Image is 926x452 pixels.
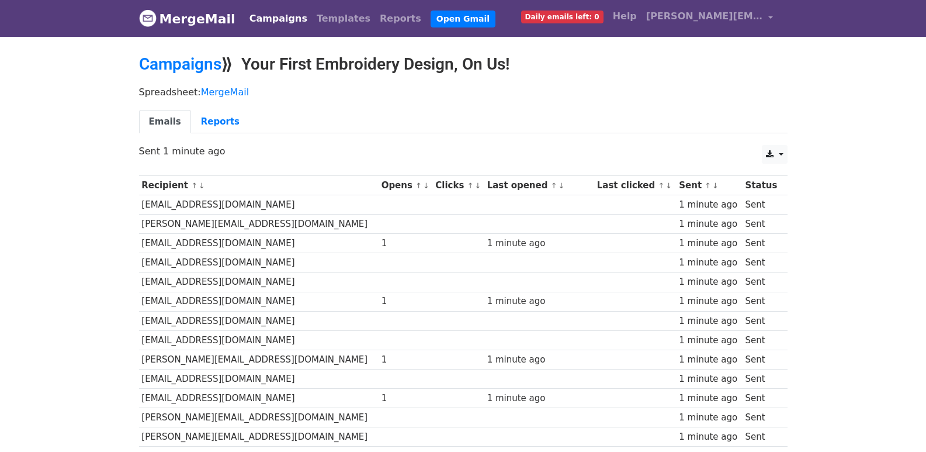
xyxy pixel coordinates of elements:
[375,7,426,30] a: Reports
[245,7,312,30] a: Campaigns
[743,370,782,389] td: Sent
[139,215,379,234] td: [PERSON_NAME][EMAIL_ADDRESS][DOMAIN_NAME]
[743,176,782,195] th: Status
[139,350,379,369] td: [PERSON_NAME][EMAIL_ADDRESS][DOMAIN_NAME]
[139,54,788,74] h2: ⟫ Your First Embroidery Design, On Us!
[139,389,379,408] td: [EMAIL_ADDRESS][DOMAIN_NAME]
[139,370,379,389] td: [EMAIL_ADDRESS][DOMAIN_NAME]
[139,86,788,98] p: Spreadsheet:
[139,9,157,27] img: MergeMail logo
[382,237,430,250] div: 1
[679,411,740,425] div: 1 minute ago
[379,176,433,195] th: Opens
[712,181,719,190] a: ↓
[484,176,594,195] th: Last opened
[743,389,782,408] td: Sent
[516,5,608,28] a: Daily emails left: 0
[423,181,429,190] a: ↓
[191,110,249,134] a: Reports
[665,181,672,190] a: ↓
[743,408,782,427] td: Sent
[743,350,782,369] td: Sent
[433,176,484,195] th: Clicks
[743,427,782,447] td: Sent
[743,195,782,215] td: Sent
[743,330,782,350] td: Sent
[139,110,191,134] a: Emails
[139,234,379,253] td: [EMAIL_ADDRESS][DOMAIN_NAME]
[382,295,430,308] div: 1
[679,275,740,289] div: 1 minute ago
[474,181,481,190] a: ↓
[594,176,677,195] th: Last clicked
[521,11,604,23] span: Daily emails left: 0
[658,181,665,190] a: ↑
[139,330,379,350] td: [EMAIL_ADDRESS][DOMAIN_NAME]
[705,181,711,190] a: ↑
[679,315,740,328] div: 1 minute ago
[679,218,740,231] div: 1 minute ago
[139,6,235,31] a: MergeMail
[679,295,740,308] div: 1 minute ago
[139,311,379,330] td: [EMAIL_ADDRESS][DOMAIN_NAME]
[487,237,592,250] div: 1 minute ago
[382,353,430,367] div: 1
[679,256,740,270] div: 1 minute ago
[558,181,564,190] a: ↓
[641,5,778,32] a: [PERSON_NAME][EMAIL_ADDRESS][DOMAIN_NAME]
[646,9,763,23] span: [PERSON_NAME][EMAIL_ADDRESS][DOMAIN_NAME]
[382,392,430,405] div: 1
[201,87,249,98] a: MergeMail
[139,292,379,311] td: [EMAIL_ADDRESS][DOMAIN_NAME]
[487,392,592,405] div: 1 minute ago
[467,181,474,190] a: ↑
[679,198,740,212] div: 1 minute ago
[191,181,197,190] a: ↑
[139,54,221,74] a: Campaigns
[743,253,782,272] td: Sent
[743,311,782,330] td: Sent
[679,237,740,250] div: 1 minute ago
[487,353,592,367] div: 1 minute ago
[743,272,782,292] td: Sent
[551,181,557,190] a: ↑
[679,392,740,405] div: 1 minute ago
[743,234,782,253] td: Sent
[199,181,205,190] a: ↓
[679,430,740,444] div: 1 minute ago
[487,295,592,308] div: 1 minute ago
[679,353,740,367] div: 1 minute ago
[139,408,379,427] td: [PERSON_NAME][EMAIL_ADDRESS][DOMAIN_NAME]
[677,176,743,195] th: Sent
[139,272,379,292] td: [EMAIL_ADDRESS][DOMAIN_NAME]
[139,145,788,157] p: Sent 1 minute ago
[743,292,782,311] td: Sent
[415,181,422,190] a: ↑
[679,372,740,386] div: 1 minute ago
[139,176,379,195] th: Recipient
[679,334,740,347] div: 1 minute ago
[431,11,495,27] a: Open Gmail
[139,427,379,447] td: [PERSON_NAME][EMAIL_ADDRESS][DOMAIN_NAME]
[139,195,379,215] td: [EMAIL_ADDRESS][DOMAIN_NAME]
[743,215,782,234] td: Sent
[312,7,375,30] a: Templates
[139,253,379,272] td: [EMAIL_ADDRESS][DOMAIN_NAME]
[608,5,641,28] a: Help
